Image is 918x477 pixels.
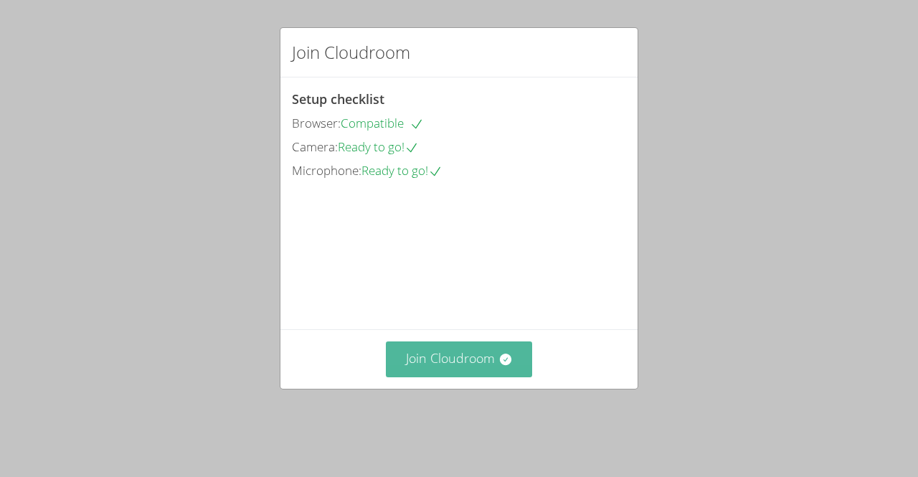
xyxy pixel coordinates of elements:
button: Join Cloudroom [386,341,533,377]
span: Ready to go! [338,138,419,155]
span: Browser: [292,115,341,131]
span: Camera: [292,138,338,155]
h2: Join Cloudroom [292,39,410,65]
span: Setup checklist [292,90,384,108]
span: Compatible [341,115,424,131]
span: Microphone: [292,162,361,179]
span: Ready to go! [361,162,443,179]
